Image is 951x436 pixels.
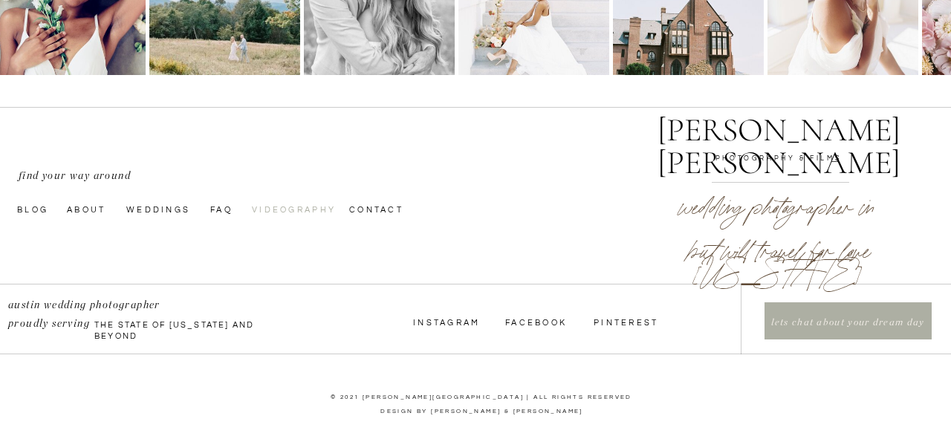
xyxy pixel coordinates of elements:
p: find your way around [19,167,171,179]
h2: wedding photographer in [US_STATE] [611,175,942,269]
a: Blog [17,203,64,215]
p: the state of [US_STATE] and beyond [94,319,277,333]
a: Design by [PERSON_NAME] & [PERSON_NAME] [363,406,601,422]
a: About [67,203,118,215]
a: InstagraM [413,316,480,328]
a: Weddings [126,203,196,215]
p: © 2021 [PERSON_NAME][GEOGRAPHIC_DATA] | ALL RIGHTS RESERVED [269,392,694,402]
a: Contact [349,203,424,215]
a: videography [252,203,335,215]
a: Pinterest [594,316,663,328]
p: austin wedding photographer proudly serving [8,296,196,315]
a: [PERSON_NAME] [PERSON_NAME] [648,114,909,154]
a: faq [210,203,234,215]
p: but will travel for love [680,219,878,283]
a: Facebook [505,316,571,328]
a: lets chat about your dream day [766,316,929,332]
